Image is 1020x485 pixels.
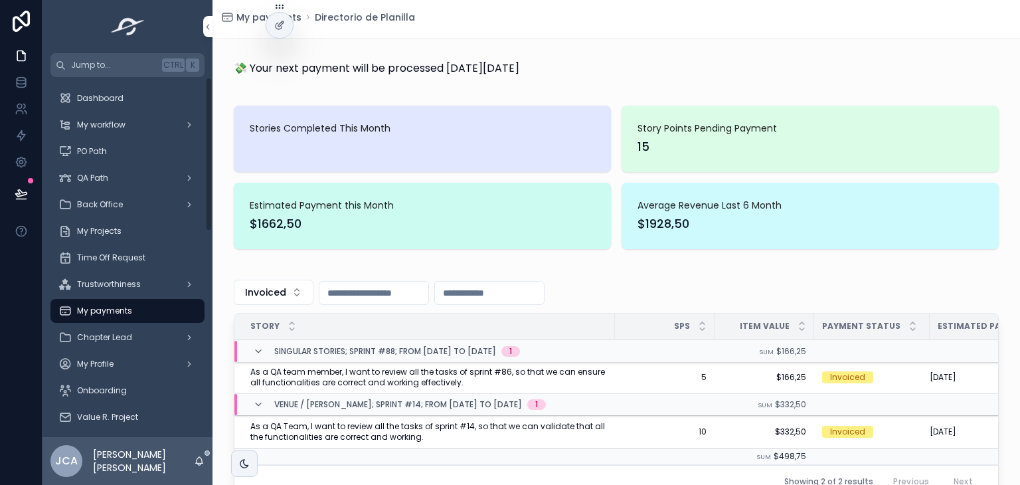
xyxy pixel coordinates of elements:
[830,371,865,383] div: Invoiced
[250,421,607,442] span: As a QA Team, I want to review all the tasks of sprint #14, so that we can validate that all the ...
[77,359,114,369] span: My Profile
[77,146,107,157] span: PO Path
[637,138,983,156] span: 15
[250,321,280,332] span: Story
[623,427,707,437] span: 10
[509,346,512,357] div: 1
[775,399,806,410] span: $332,50
[50,405,205,429] a: Value R. Project
[637,215,983,233] span: $1928,50
[315,11,415,24] a: Directorio de Planilla
[756,452,771,461] small: Sum
[50,379,205,403] a: Onboarding
[220,11,301,24] a: My payments
[236,11,301,24] span: My payments
[50,86,205,110] a: Dashboard
[50,193,205,217] a: Back Office
[740,321,790,332] span: Item value
[535,399,538,410] div: 1
[77,120,126,130] span: My workflow
[77,173,108,183] span: QA Path
[930,427,956,437] span: [DATE]
[71,60,157,70] span: Jump to...
[77,332,132,343] span: Chapter Lead
[250,215,595,233] span: $1662,50
[77,226,122,237] span: My Projects
[50,113,205,137] a: My workflow
[234,280,313,305] button: Select Button
[938,321,1015,332] span: Estimated Payment Date
[77,93,124,104] span: Dashboard
[162,58,185,72] span: Ctrl
[623,372,707,383] span: 5
[77,412,138,423] span: Value R. Project
[55,453,78,469] span: JCA
[77,252,145,263] span: Time Off Request
[274,399,522,410] span: Venue / [PERSON_NAME]; Sprint #14; From [DATE] to [DATE]
[674,321,690,332] span: SPs
[930,372,956,383] span: [DATE]
[50,53,205,77] button: Jump to...CtrlK
[50,326,205,349] a: Chapter Lead
[42,77,212,437] div: scrollable content
[722,372,806,383] span: $166,25
[274,346,496,357] span: Singular Stories; Sprint #88; From [DATE] to [DATE]
[234,60,519,76] p: 💸 Your next payment will be processed [DATE][DATE]
[77,279,141,290] span: Trustworthiness
[830,426,865,438] div: Invoiced
[637,199,983,212] span: Average Revenue Last 6 Month
[77,385,127,396] span: Onboarding
[637,122,983,135] span: Story Points Pending Payment
[50,166,205,190] a: QA Path
[774,450,806,462] span: $498,75
[50,299,205,323] a: My payments
[50,352,205,376] a: My Profile
[245,286,286,299] span: Invoiced
[758,401,772,409] small: Sum
[50,246,205,270] a: Time Off Request
[187,60,198,70] span: K
[77,306,132,316] span: My payments
[776,345,806,357] span: $166,25
[77,199,123,210] span: Back Office
[50,219,205,243] a: My Projects
[822,321,900,332] span: Payment status
[250,367,607,388] span: As a QA team member, I want to review all the tasks of sprint #86, so that we can ensure all func...
[107,16,149,37] img: App logo
[50,272,205,296] a: Trustworthiness
[50,140,205,163] a: PO Path
[93,448,194,474] p: [PERSON_NAME] [PERSON_NAME]
[250,122,595,135] span: Stories Completed This Month
[759,347,774,356] small: Sum
[250,199,595,212] span: Estimated Payment this Month
[722,427,806,437] span: $332,50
